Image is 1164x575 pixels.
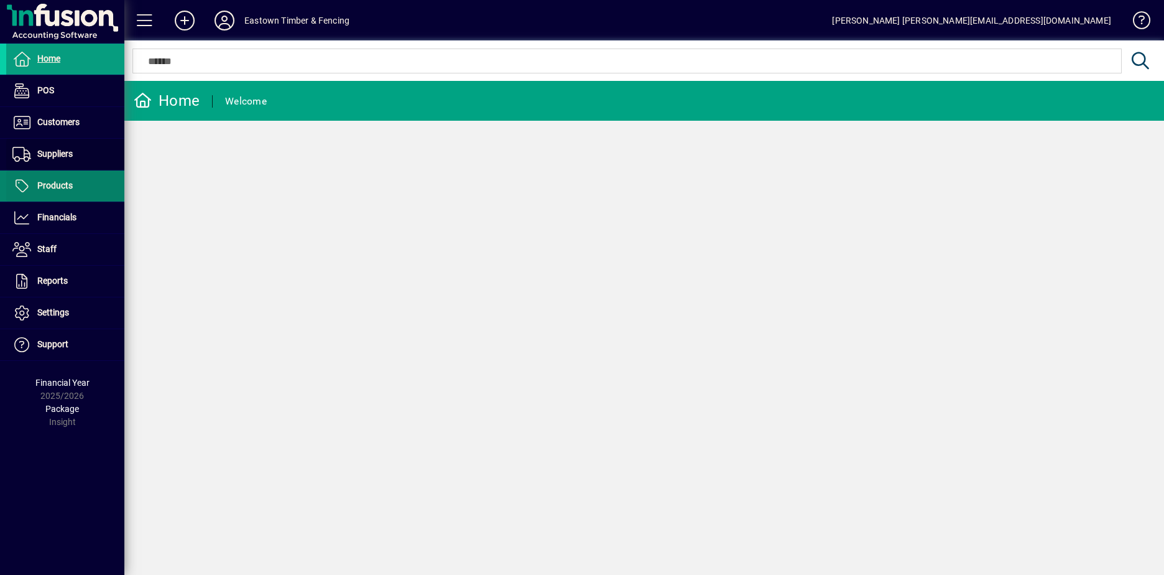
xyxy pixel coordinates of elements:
[37,149,73,159] span: Suppliers
[6,75,124,106] a: POS
[225,91,267,111] div: Welcome
[832,11,1111,30] div: [PERSON_NAME] [PERSON_NAME][EMAIL_ADDRESS][DOMAIN_NAME]
[244,11,349,30] div: Eastown Timber & Fencing
[45,404,79,414] span: Package
[6,171,124,202] a: Products
[6,329,124,360] a: Support
[6,266,124,297] a: Reports
[6,107,124,138] a: Customers
[37,54,60,63] span: Home
[37,307,69,317] span: Settings
[35,378,90,388] span: Financial Year
[205,9,244,32] button: Profile
[134,91,200,111] div: Home
[6,234,124,265] a: Staff
[37,244,57,254] span: Staff
[37,180,73,190] span: Products
[37,117,80,127] span: Customers
[37,85,54,95] span: POS
[6,297,124,329] a: Settings
[6,202,124,233] a: Financials
[37,276,68,286] span: Reports
[1124,2,1148,43] a: Knowledge Base
[165,9,205,32] button: Add
[37,339,68,349] span: Support
[6,139,124,170] a: Suppliers
[37,212,76,222] span: Financials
